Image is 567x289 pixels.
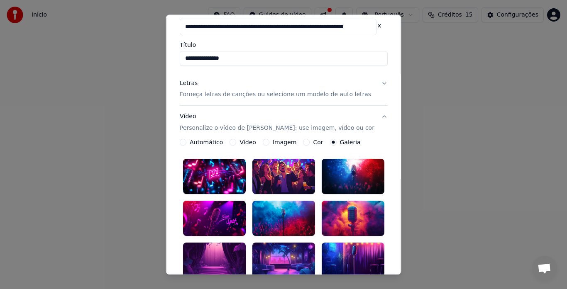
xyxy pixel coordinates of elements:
[180,79,198,87] div: Letras
[180,91,371,99] p: Forneça letras de canções ou selecione um modelo de auto letras
[313,140,323,146] label: Cor
[180,113,374,133] div: Vídeo
[272,140,296,146] label: Imagem
[180,106,388,139] button: VídeoPersonalize o vídeo de [PERSON_NAME]: use imagem, vídeo ou cor
[180,73,388,106] button: LetrasForneça letras de canções ou selecione um modelo de auto letras
[240,140,256,146] label: Vídeo
[180,42,388,48] label: Título
[180,124,374,133] p: Personalize o vídeo de [PERSON_NAME]: use imagem, vídeo ou cor
[340,140,360,146] label: Galeria
[190,140,223,146] label: Automático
